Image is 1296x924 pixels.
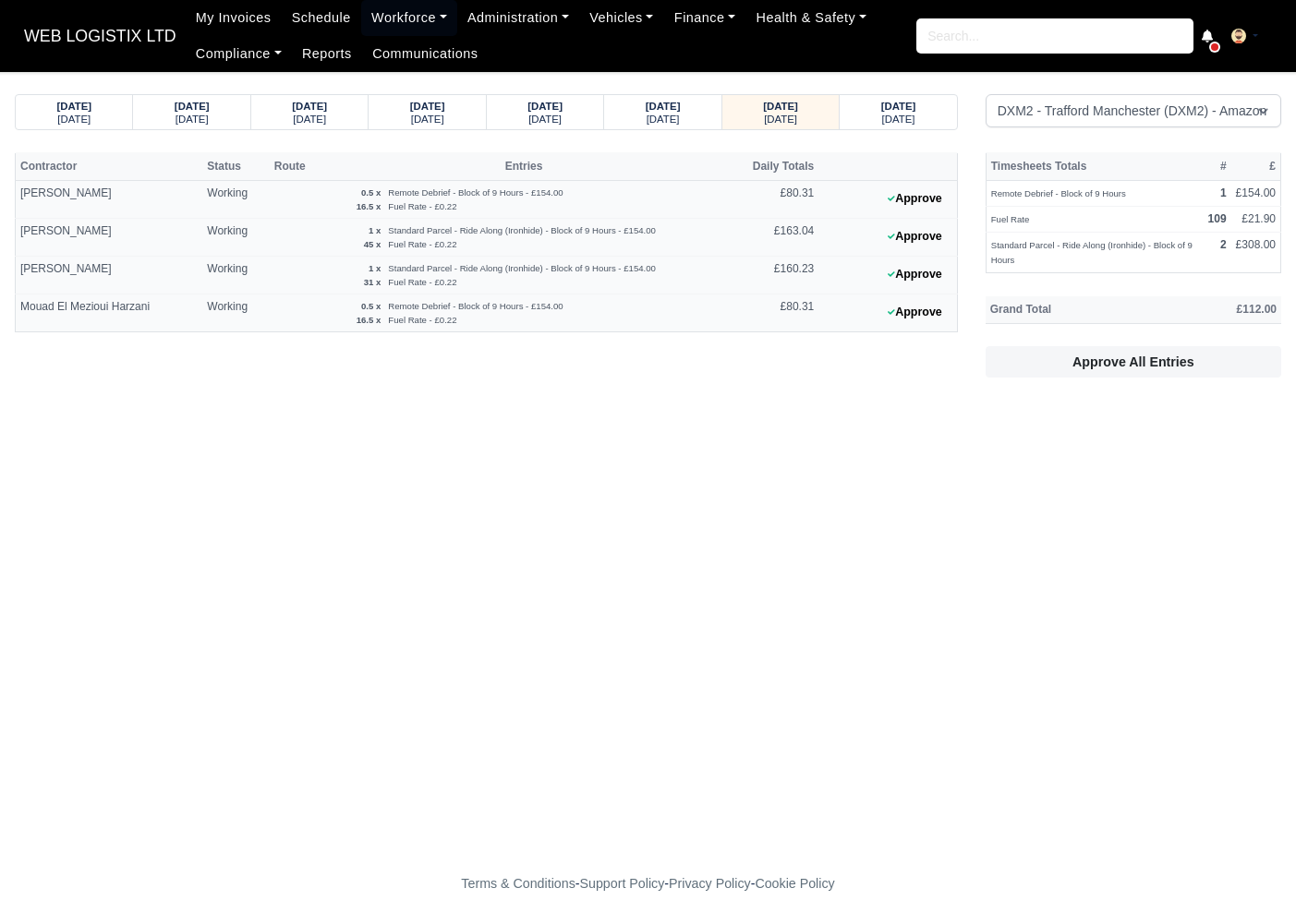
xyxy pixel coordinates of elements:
a: Cookie Policy [755,876,834,891]
small: [DATE] [176,114,209,125]
th: Route [270,152,324,180]
small: Remote Debrief - Block of 9 Hours [991,188,1126,198]
strong: 1 x [369,263,381,273]
strong: [DATE] [410,101,445,112]
small: Fuel Rate - £0.22 [388,201,456,211]
strong: [DATE] [763,101,798,112]
small: [DATE] [764,114,797,125]
small: [DATE] [647,114,680,125]
small: [DATE] [293,114,326,125]
td: Working [202,257,269,294]
th: £112.00 [1159,296,1281,324]
strong: [DATE] [646,101,681,112]
td: £80.31 [723,294,818,332]
small: [DATE] [882,114,915,125]
strong: 31 x [364,277,382,287]
a: Communications [362,36,489,72]
strong: [DATE] [527,101,563,112]
strong: 2 [1220,238,1227,251]
small: [DATE] [528,114,562,125]
th: Grand Total [986,296,1160,324]
input: Search... [916,18,1193,54]
button: Approve [878,186,952,212]
th: £ [1231,152,1281,180]
th: Status [202,152,269,180]
td: Mouad El Mezioui Harzani [16,294,203,332]
td: Working [202,294,269,332]
td: £160.23 [723,257,818,294]
a: Terms & Conditions [461,876,575,891]
a: WEB LOGISTIX LTD [15,18,186,54]
strong: 16.5 x [357,315,382,325]
small: [DATE] [411,114,444,125]
strong: [DATE] [175,101,210,112]
small: Fuel Rate - £0.22 [388,315,456,325]
strong: 0.5 x [361,187,381,198]
strong: 109 [1208,212,1227,225]
a: Compliance [186,36,292,72]
strong: [DATE] [292,101,327,112]
a: Reports [292,36,362,72]
strong: 0.5 x [361,301,381,311]
td: [PERSON_NAME] [16,219,203,257]
small: Fuel Rate - £0.22 [388,239,456,249]
th: Entries [324,152,723,180]
strong: [DATE] [881,101,916,112]
td: £163.04 [723,219,818,257]
small: Standard Parcel - Ride Along (Ironhide) - Block of 9 Hours [991,240,1193,266]
div: - - - [122,873,1175,894]
td: Working [202,219,269,257]
th: Timesheets Totals [986,152,1203,180]
th: # [1204,152,1231,180]
small: Fuel Rate - £0.22 [388,277,456,287]
strong: 16.5 x [357,201,382,211]
strong: 45 x [364,239,382,249]
span: WEB LOGISTIX LTD [15,18,186,54]
small: Fuel Rate [991,214,1030,224]
td: [PERSON_NAME] [16,181,203,219]
button: Approve [878,299,952,326]
button: Approve All Entries [986,346,1281,378]
strong: [DATE] [56,101,91,112]
td: £21.90 [1231,206,1281,232]
strong: 1 x [369,225,381,235]
button: Approve [878,261,952,288]
small: Remote Debrief - Block of 9 Hours - £154.00 [388,301,563,311]
td: [PERSON_NAME] [16,257,203,294]
small: Remote Debrief - Block of 9 Hours - £154.00 [388,187,563,198]
th: Contractor [16,152,203,180]
th: Daily Totals [723,152,818,180]
a: Privacy Policy [669,876,751,891]
a: Support Policy [580,876,665,891]
small: Standard Parcel - Ride Along (Ironhide) - Block of 9 Hours - £154.00 [388,263,656,273]
small: [DATE] [57,114,91,125]
td: £308.00 [1231,232,1281,273]
td: Working [202,181,269,219]
strong: 1 [1220,186,1227,199]
small: Standard Parcel - Ride Along (Ironhide) - Block of 9 Hours - £154.00 [388,225,656,235]
td: £80.31 [723,181,818,219]
td: £154.00 [1231,181,1281,207]
button: Approve [878,223,952,250]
